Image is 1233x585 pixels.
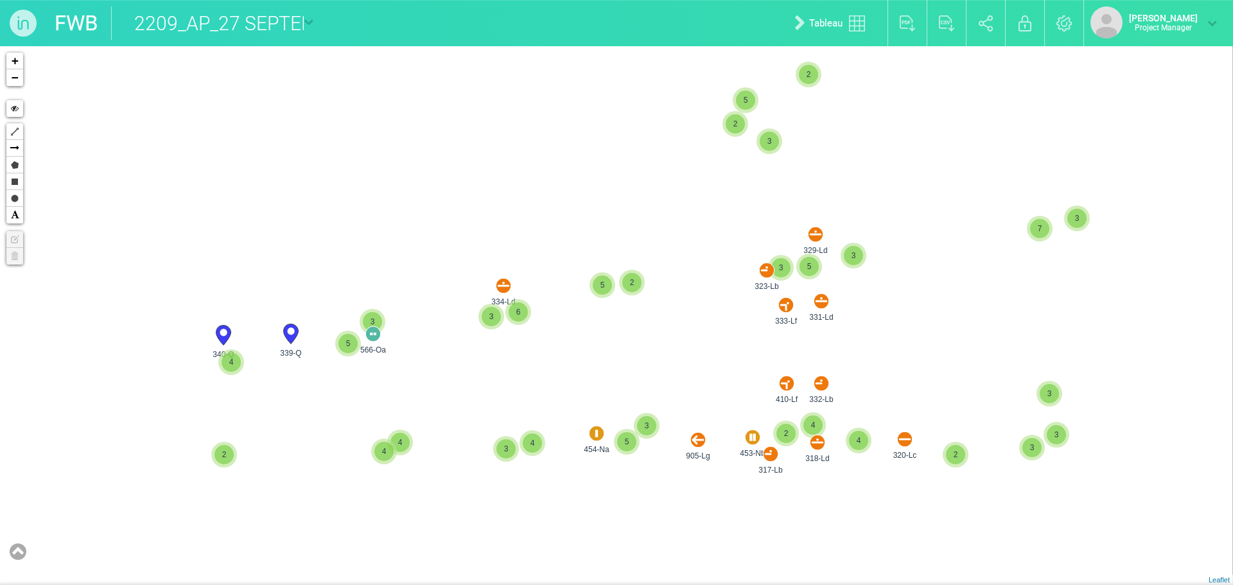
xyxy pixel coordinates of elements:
[1019,15,1031,31] img: locked.svg
[622,273,642,292] span: 2
[801,453,834,464] span: 318-Ld
[1040,384,1059,403] span: 3
[770,394,803,405] span: 410-Lf
[6,207,23,223] a: Text
[811,373,832,394] img: 080820323653.svg
[895,429,915,450] img: 080827572604.svg
[760,444,781,464] img: 080820323653.svg
[487,296,520,308] span: 334-Ld
[207,349,240,360] span: 340-Q
[580,444,613,455] span: 454-Na
[736,448,769,459] span: 453-Nb
[900,15,916,31] img: export_pdf.svg
[742,427,763,448] img: 120540285370.svg
[1090,6,1217,39] a: [PERSON_NAME]Project Manager
[805,394,838,405] span: 332-Lb
[844,246,863,265] span: 3
[805,311,838,323] span: 331-Ld
[593,275,612,295] span: 5
[1067,209,1087,228] span: 3
[736,91,755,110] span: 5
[803,415,823,435] span: 4
[482,307,501,326] span: 3
[800,257,819,276] span: 5
[785,3,881,44] a: Tableau
[811,291,832,311] img: 080833897500.svg
[1056,15,1072,31] img: settings.svg
[6,69,23,86] a: Zoom out
[750,281,783,292] span: 323-Lb
[274,347,308,359] span: 339-Q
[776,295,796,315] img: 080844263051.svg
[1129,23,1198,32] p: Project Manager
[1022,438,1042,457] span: 3
[807,432,828,453] img: 080833897500.svg
[6,173,23,190] a: Rectangle
[6,53,23,69] a: Zoom in
[1090,6,1123,39] img: default_avatar.png
[6,123,23,140] a: Polyline
[1030,219,1049,238] span: 7
[523,433,542,453] span: 4
[681,450,715,462] span: 905-Lg
[776,424,796,443] span: 2
[509,302,528,322] span: 6
[338,334,358,353] span: 5
[726,114,745,134] span: 2
[946,445,965,464] span: 2
[6,190,23,207] a: Circle
[356,344,390,356] span: 566-Oa
[979,15,993,31] img: share.svg
[688,430,708,450] img: 090745015344.svg
[754,464,787,476] span: 317-Lb
[849,15,865,31] img: tableau.svg
[363,324,383,344] img: 120547018174.svg
[6,248,23,265] a: No layers to delete
[363,312,382,331] span: 3
[214,445,234,464] span: 2
[805,224,826,245] img: 080833897500.svg
[1129,13,1198,23] strong: [PERSON_NAME]
[939,15,955,31] img: export_csv.svg
[769,315,803,327] span: 333-Lf
[1209,576,1230,584] a: Leaflet
[586,423,607,444] img: 120534748168.svg
[760,132,779,151] span: 3
[55,6,98,40] a: FWB
[888,450,922,461] span: 320-Lc
[617,432,636,451] span: 5
[6,231,23,248] a: No layers to edit
[799,65,818,84] span: 2
[6,140,23,157] a: Arrow
[776,373,797,394] img: 080844263051.svg
[493,275,514,296] img: 080833897500.svg
[637,416,656,435] span: 3
[374,442,394,461] span: 4
[799,245,832,256] span: 329-Ld
[1047,425,1066,444] span: 3
[756,260,777,281] img: 080820323653.svg
[6,157,23,173] a: Polygon
[849,431,868,450] span: 4
[222,353,241,372] span: 4
[390,433,410,452] span: 4
[496,439,516,458] span: 3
